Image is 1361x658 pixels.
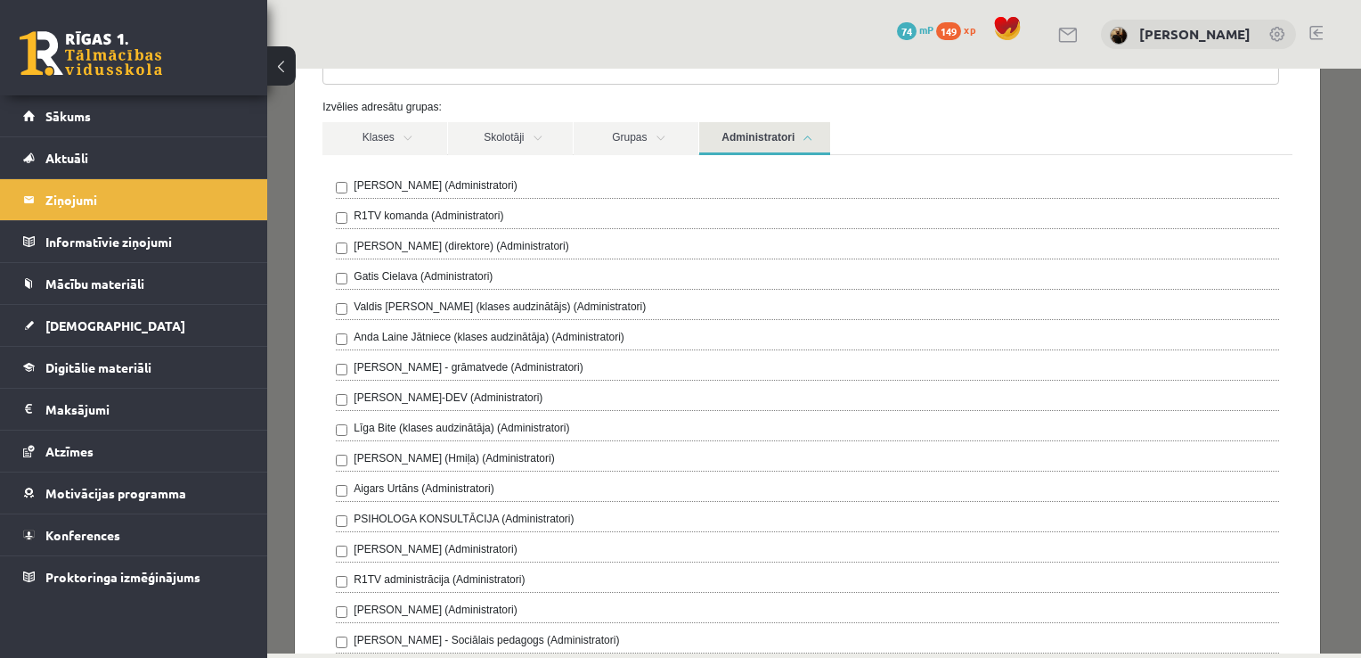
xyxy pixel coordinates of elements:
[23,389,245,430] a: Maksājumi
[86,382,287,398] label: [PERSON_NAME] (Hmiļa) (Administratori)
[45,389,245,430] legend: Maksājumi
[23,95,245,136] a: Sākums
[936,22,984,37] a: 149 xp
[23,473,245,514] a: Motivācijas programma
[45,150,88,166] span: Aktuāli
[45,569,200,585] span: Proktoringa izmēģinājums
[86,169,301,185] label: [PERSON_NAME] (direktore) (Administratori)
[86,503,257,519] label: R1TV administrācija (Administratori)
[86,533,249,549] label: [PERSON_NAME] (Administratori)
[86,200,225,216] label: Gatis Cielava (Administratori)
[86,139,236,155] label: R1TV komanda (Administratori)
[1139,25,1251,43] a: [PERSON_NAME]
[23,263,245,304] a: Mācību materiāli
[897,22,917,40] span: 74
[1110,27,1128,45] img: Matīss Klāvs Vanaģelis
[45,179,245,220] legend: Ziņojumi
[919,22,933,37] span: mP
[897,22,933,37] a: 74 mP
[45,527,120,543] span: Konferences
[86,412,226,428] label: Aigars Urtāns (Administratori)
[45,221,245,262] legend: Informatīvie ziņojumi
[45,443,94,459] span: Atzīmes
[23,137,245,178] a: Aktuāli
[45,485,186,501] span: Motivācijas programma
[42,30,1038,46] label: Izvēlies adresātu grupas:
[181,53,306,86] a: Skolotāji
[86,321,275,337] label: [PERSON_NAME]-DEV (Administratori)
[23,305,245,346] a: [DEMOGRAPHIC_DATA]
[23,347,245,388] a: Digitālie materiāli
[23,179,245,220] a: Ziņojumi
[18,18,949,37] body: Bagātinātā teksta redaktors, wiswyg-editor-47024807734840-1756994403-837
[86,473,249,489] label: [PERSON_NAME] (Administratori)
[23,514,245,555] a: Konferences
[23,431,245,472] a: Atzīmes
[86,442,306,458] label: PSIHOLOGA KONSULTĀCIJA (Administratori)
[432,53,563,86] a: Administratori
[86,109,249,125] label: [PERSON_NAME] (Administratori)
[23,221,245,262] a: Informatīvie ziņojumi
[964,22,975,37] span: xp
[20,31,162,76] a: Rīgas 1. Tālmācības vidusskola
[45,108,91,124] span: Sākums
[86,291,315,307] label: [PERSON_NAME] - grāmatvede (Administratori)
[23,556,245,597] a: Proktoringa izmēģinājums
[86,563,352,580] label: [PERSON_NAME] - Sociālais pedagogs (Administratori)
[45,276,144,292] span: Mācību materiāli
[55,53,180,86] a: Klases
[45,317,185,333] span: [DEMOGRAPHIC_DATA]
[86,260,357,276] label: Anda Laine Jātniece (klases audzinātāja) (Administratori)
[936,22,961,40] span: 149
[86,351,302,367] label: Līga Bite (klases audzinātāja) (Administratori)
[45,359,151,375] span: Digitālie materiāli
[306,53,431,86] a: Grupas
[86,230,379,246] label: Valdis [PERSON_NAME] (klases audzinātājs) (Administratori)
